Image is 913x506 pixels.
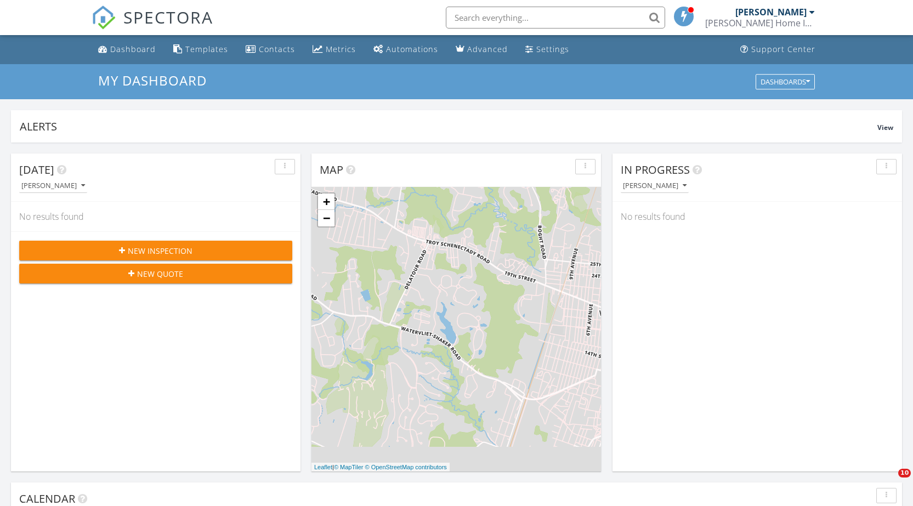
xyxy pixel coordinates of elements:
img: The Best Home Inspection Software - Spectora [92,5,116,30]
div: No results found [11,202,300,231]
div: Hollis Home Inspection LLC [705,18,815,29]
div: Settings [536,44,569,54]
span: New Inspection [128,245,192,257]
a: Zoom in [318,194,334,210]
a: Dashboard [94,39,160,60]
button: Dashboards [756,74,815,89]
span: Map [320,162,343,177]
div: Contacts [259,44,295,54]
a: Zoom out [318,210,334,226]
a: Metrics [308,39,360,60]
a: Support Center [736,39,820,60]
span: In Progress [621,162,690,177]
span: 10 [898,469,911,477]
div: Support Center [751,44,815,54]
a: © OpenStreetMap contributors [365,464,447,470]
button: New Inspection [19,241,292,260]
iframe: Intercom live chat [876,469,902,495]
span: New Quote [137,268,183,280]
button: [PERSON_NAME] [621,179,689,194]
a: Settings [521,39,574,60]
button: New Quote [19,264,292,283]
input: Search everything... [446,7,665,29]
a: Leaflet [314,464,332,470]
a: Advanced [451,39,512,60]
div: | [311,463,450,472]
span: Calendar [19,491,75,506]
a: Automations (Basic) [369,39,443,60]
div: Dashboards [761,78,810,86]
a: © MapTiler [334,464,364,470]
div: Dashboard [110,44,156,54]
span: [DATE] [19,162,54,177]
span: View [877,123,893,132]
div: No results found [613,202,902,231]
a: SPECTORA [92,15,213,38]
div: Metrics [326,44,356,54]
div: Templates [185,44,228,54]
div: Automations [386,44,438,54]
div: [PERSON_NAME] [21,182,85,190]
div: [PERSON_NAME] [735,7,807,18]
a: Templates [169,39,232,60]
div: Advanced [467,44,508,54]
button: [PERSON_NAME] [19,179,87,194]
a: Contacts [241,39,299,60]
span: My Dashboard [98,71,207,89]
div: [PERSON_NAME] [623,182,687,190]
span: SPECTORA [123,5,213,29]
div: Alerts [20,119,877,134]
